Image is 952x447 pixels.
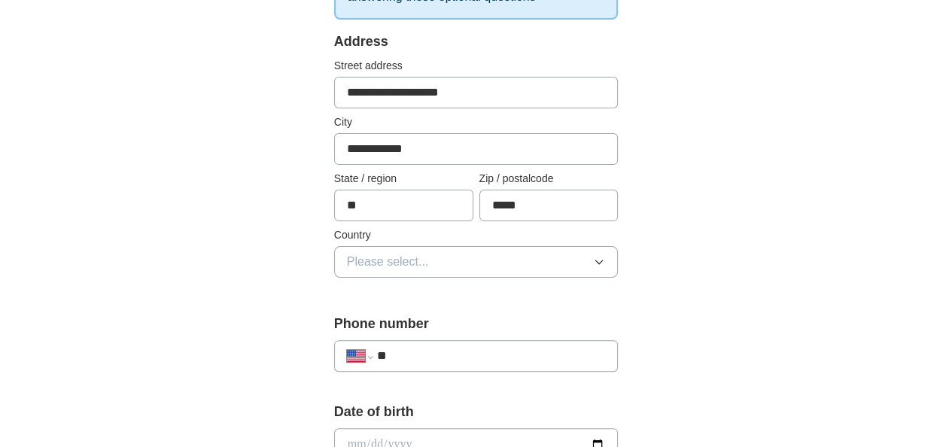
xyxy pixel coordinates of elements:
[334,227,619,243] label: Country
[334,58,619,74] label: Street address
[334,171,473,187] label: State / region
[347,253,429,271] span: Please select...
[334,246,619,278] button: Please select...
[334,32,619,52] div: Address
[334,402,619,422] label: Date of birth
[479,171,619,187] label: Zip / postalcode
[334,114,619,130] label: City
[334,314,619,334] label: Phone number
